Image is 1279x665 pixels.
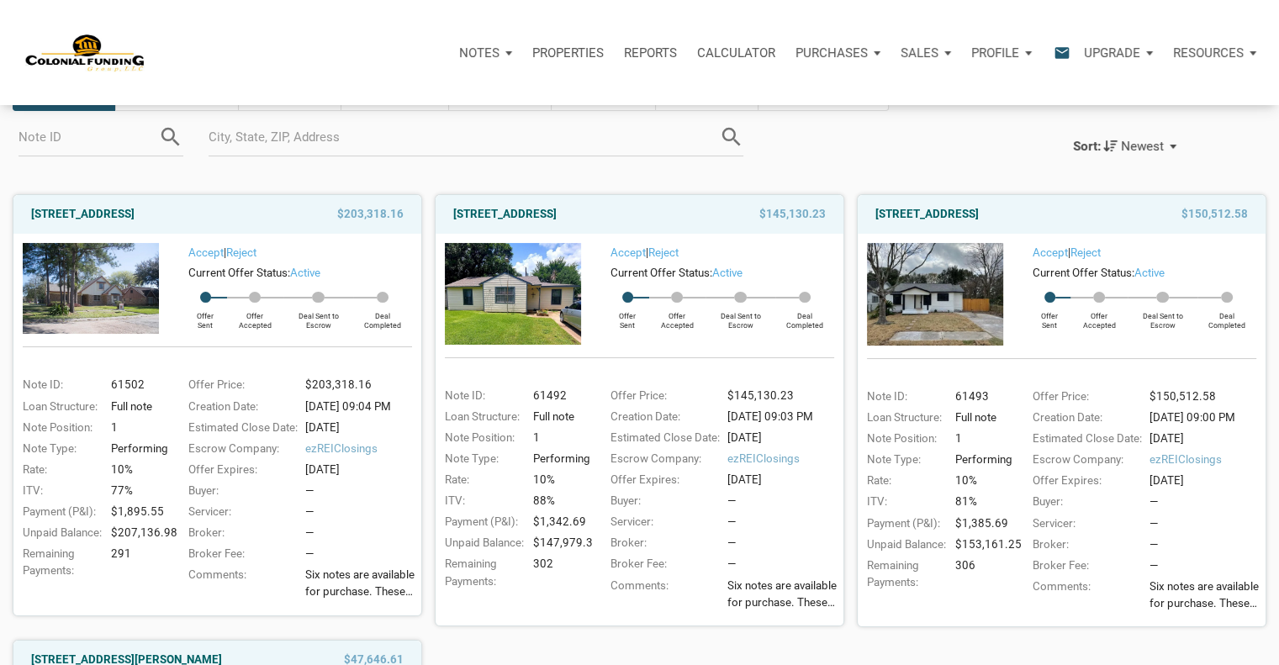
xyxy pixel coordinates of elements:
a: Reject [226,246,256,259]
div: Broker Fee: [602,556,722,573]
div: $1,342.69 [528,514,589,530]
img: 574463 [867,243,1003,345]
div: Note Type: [859,451,950,468]
span: $150,512.58 [1181,204,1248,224]
div: Performing [950,451,1012,468]
p: Profile [971,45,1019,61]
p: Sales [901,45,938,61]
div: Note Type: [436,451,528,467]
span: — [727,557,736,570]
button: Sales [891,28,961,78]
div: Creation Date: [602,409,722,425]
div: Full note [528,409,589,425]
div: Deal Sent to Escrow [283,303,353,330]
a: Accept [1033,246,1068,259]
div: Full note [950,409,1012,426]
div: Creation Date: [1024,409,1144,426]
div: Offer Expires: [602,472,722,488]
button: Notes [449,28,522,78]
div: Payment (P&I): [14,504,106,520]
span: Current Offer Status: [610,267,712,279]
span: — [305,547,314,560]
button: email [1041,28,1074,78]
div: Servicer: [180,504,300,520]
div: Escrow Company: [180,441,300,457]
div: $145,130.23 [722,388,843,404]
div: 1 [528,430,589,446]
img: 583015 [23,243,159,334]
div: 81% [950,493,1012,510]
a: Properties [522,28,614,78]
span: ezREIClosings [305,441,420,457]
p: Purchases [795,45,868,61]
div: Estimated Close Date: [602,430,722,446]
div: Estimated Close Date: [180,420,300,436]
div: [DATE] [722,430,843,446]
div: ITV: [859,493,950,510]
div: [DATE] [1144,472,1265,489]
span: $145,130.23 [759,204,826,224]
div: [DATE] [1144,430,1265,447]
div: Broker Fee: [180,546,300,562]
div: [DATE] 09:03 PM [722,409,843,425]
div: $150,512.58 [1144,388,1265,405]
div: Loan Structure: [436,409,528,425]
span: Current Offer Status: [188,267,290,279]
div: 1 [106,420,167,436]
div: 61493 [950,388,1012,405]
div: [DATE] [300,462,420,478]
div: Deal Completed [1197,303,1256,330]
div: 302 [528,556,589,589]
div: — [1150,536,1265,553]
div: [DATE] 09:00 PM [1144,409,1265,426]
div: Offer Price: [1024,388,1144,405]
div: Note ID: [14,377,106,393]
div: — [727,514,843,530]
button: Purchases [785,28,891,78]
input: City, State, ZIP, Address [209,119,718,156]
div: Payment (P&I): [859,515,950,532]
a: Profile [961,28,1042,78]
a: [STREET_ADDRESS] [875,204,979,224]
div: Comments: [180,567,300,605]
div: — [727,535,843,552]
i: search [158,124,183,150]
span: Six notes are available for purchase. These were shared earlier [DATE], and four were reviewed on... [1150,578,1265,612]
div: Deal Completed [353,303,412,330]
p: Upgrade [1084,45,1140,61]
div: Full note [106,398,167,415]
span: active [712,267,743,279]
p: Calculator [697,45,775,61]
i: search [719,124,744,150]
span: $203,318.16 [337,204,404,224]
div: — [727,493,843,509]
div: Performing [106,441,167,457]
div: Loan Structure: [859,409,950,426]
div: Offer Accepted [649,303,706,330]
a: Accept [188,246,224,259]
div: [DATE] [722,472,843,488]
input: Note ID [18,119,158,156]
div: Creation Date: [180,398,300,415]
div: Escrow Company: [1024,451,1144,468]
div: Estimated Close Date: [1024,430,1144,447]
button: Resources [1163,28,1266,78]
div: Offer Sent [1028,303,1070,330]
div: Note ID: [436,388,528,404]
div: $1,385.69 [950,515,1012,532]
button: Upgrade [1074,28,1163,78]
p: Properties [532,45,604,61]
div: Deal Sent to Escrow [706,303,775,330]
div: Rate: [436,472,528,488]
span: — [1150,559,1158,572]
div: Comments: [602,578,722,616]
div: ITV: [14,483,106,499]
p: Notes [459,45,499,61]
div: 10% [950,472,1012,489]
div: Note Position: [436,430,528,446]
div: Remaining Payments: [14,546,106,579]
p: Reports [624,45,677,61]
div: Offer Accepted [227,303,284,330]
